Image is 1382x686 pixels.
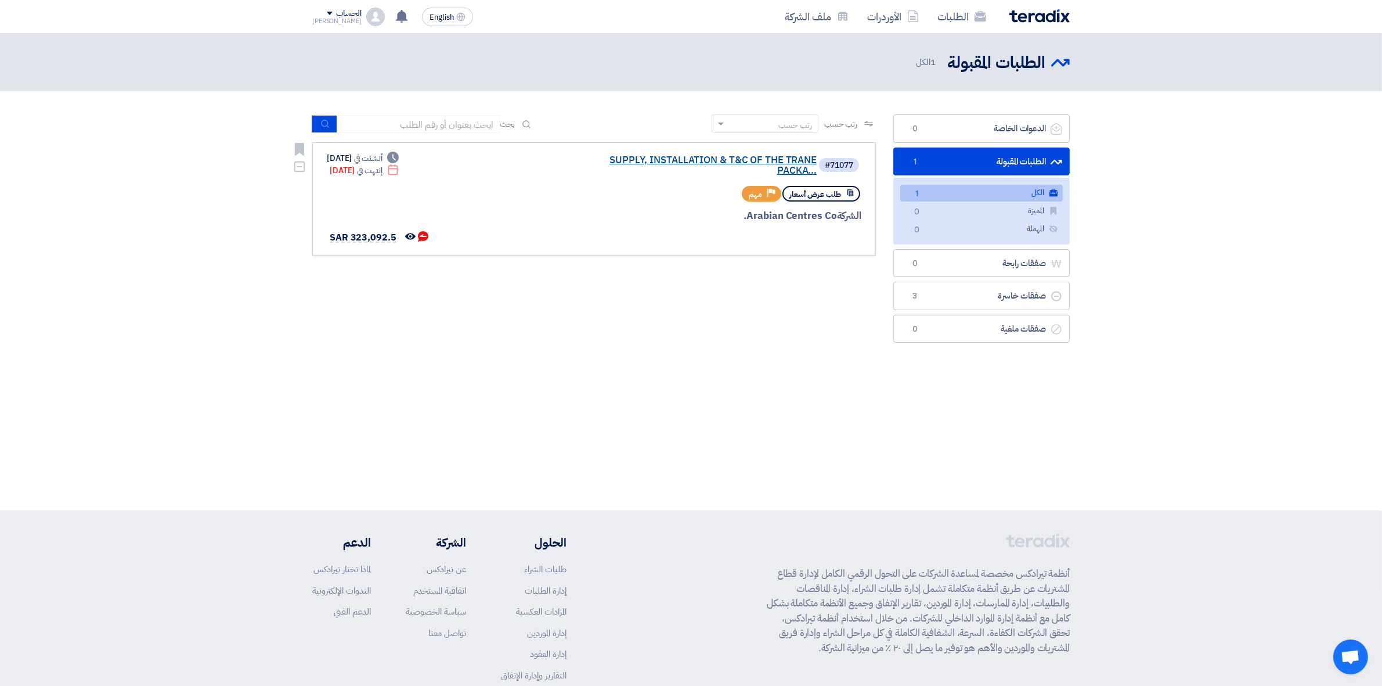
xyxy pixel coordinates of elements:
a: إدارة الطلبات [525,584,566,597]
div: رتب حسب [778,119,812,131]
span: مهم [749,189,762,200]
a: طلبات الشراء [524,563,566,576]
img: profile_test.png [366,8,385,26]
span: SAR 323,092.5 [330,231,396,245]
a: ملف الشركة [775,3,858,30]
a: إدارة العقود [530,648,566,660]
div: الحساب [336,9,361,19]
a: سياسة الخصوصية [406,605,466,618]
a: الندوات الإلكترونية [312,584,371,597]
div: [DATE] [330,164,399,177]
a: المزادات العكسية [516,605,566,618]
span: الشركة [837,209,862,223]
span: 0 [910,224,923,236]
span: 0 [908,123,922,135]
div: [PERSON_NAME] [312,18,362,24]
span: الكل [916,56,938,69]
li: الحلول [501,534,566,551]
a: الكل [900,185,1063,202]
div: Arabian Centres Co. [582,209,861,224]
a: صفقات ملغية0 [893,315,1070,343]
button: English [422,8,473,26]
a: الأوردرات [858,3,928,30]
li: الشركة [406,534,466,551]
span: 3 [908,290,922,302]
a: الدعوات الخاصة0 [893,114,1070,143]
span: إنتهت في [357,164,382,177]
a: SUPPLY, INSTALLATION & T&C OF THE TRANE PACKA... [584,155,817,176]
div: [DATE] [327,152,399,164]
span: 1 [930,56,936,69]
a: صفقات رابحة0 [893,249,1070,278]
a: لماذا تختار تيرادكس [313,563,371,576]
li: الدعم [312,534,371,551]
a: المميزة [900,203,1063,220]
a: المهملة [900,221,1063,238]
span: طلب عرض أسعار [789,189,841,200]
div: Open chat [1333,640,1368,674]
span: 1 [908,156,922,168]
span: English [430,13,454,21]
span: أنشئت في [354,152,382,164]
p: أنظمة تيرادكس مخصصة لمساعدة الشركات على التحول الرقمي الكامل لإدارة قطاع المشتريات عن طريق أنظمة ... [767,566,1070,655]
div: #71077 [825,161,853,170]
a: صفقات خاسرة3 [893,282,1070,310]
span: 0 [908,258,922,270]
a: الدعم الفني [334,605,371,618]
span: 1 [910,188,923,200]
h2: الطلبات المقبولة [947,52,1045,74]
input: ابحث بعنوان أو رقم الطلب [337,116,500,133]
span: رتب حسب [824,118,857,130]
a: الطلبات المقبولة1 [893,148,1070,176]
a: اتفاقية المستخدم [413,584,466,597]
span: 0 [908,324,922,335]
a: الطلبات [928,3,995,30]
a: إدارة الموردين [527,627,566,640]
a: تواصل معنا [428,627,466,640]
span: بحث [500,118,515,130]
img: Teradix logo [1009,9,1070,23]
a: التقارير وإدارة الإنفاق [501,669,566,682]
span: 0 [910,206,923,218]
a: عن تيرادكس [427,563,466,576]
